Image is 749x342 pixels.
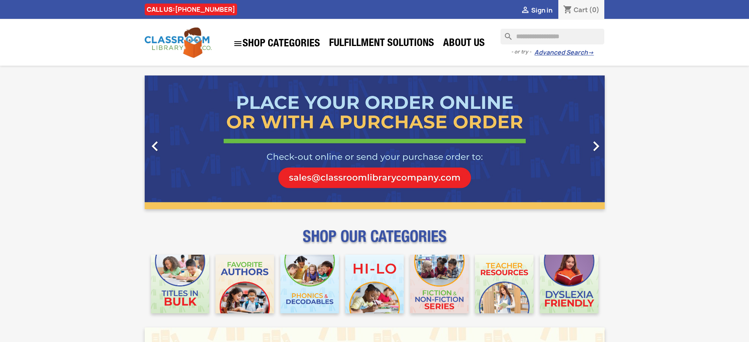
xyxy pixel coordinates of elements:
span: Sign in [531,6,552,15]
i:  [586,136,606,156]
span: (0) [589,6,600,14]
img: CLC_Bulk_Mobile.jpg [151,255,210,313]
input: Search [501,29,604,44]
a: Previous [145,75,214,209]
img: CLC_Phonics_And_Decodables_Mobile.jpg [280,255,339,313]
a: SHOP CATEGORIES [229,35,324,52]
i: search [501,29,510,38]
img: CLC_Dyslexia_Mobile.jpg [540,255,598,313]
i:  [145,136,165,156]
div: CALL US: [145,4,237,15]
a: About Us [439,36,489,52]
img: CLC_Fiction_Nonfiction_Mobile.jpg [410,255,469,313]
i: shopping_cart [563,6,572,15]
img: Classroom Library Company [145,28,212,58]
img: CLC_Favorite_Authors_Mobile.jpg [215,255,274,313]
ul: Carousel container [145,75,605,209]
i:  [521,6,530,15]
a: Fulfillment Solutions [325,36,438,52]
a: Advanced Search→ [534,49,594,57]
a:  Sign in [521,6,552,15]
p: SHOP OUR CATEGORIES [145,234,605,248]
img: CLC_HiLo_Mobile.jpg [345,255,404,313]
a: Next [536,75,605,209]
i:  [233,39,243,48]
span: Cart [574,6,588,14]
span: → [588,49,594,57]
img: CLC_Teacher_Resources_Mobile.jpg [475,255,534,313]
span: - or try - [511,48,534,56]
a: [PHONE_NUMBER] [175,5,235,14]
